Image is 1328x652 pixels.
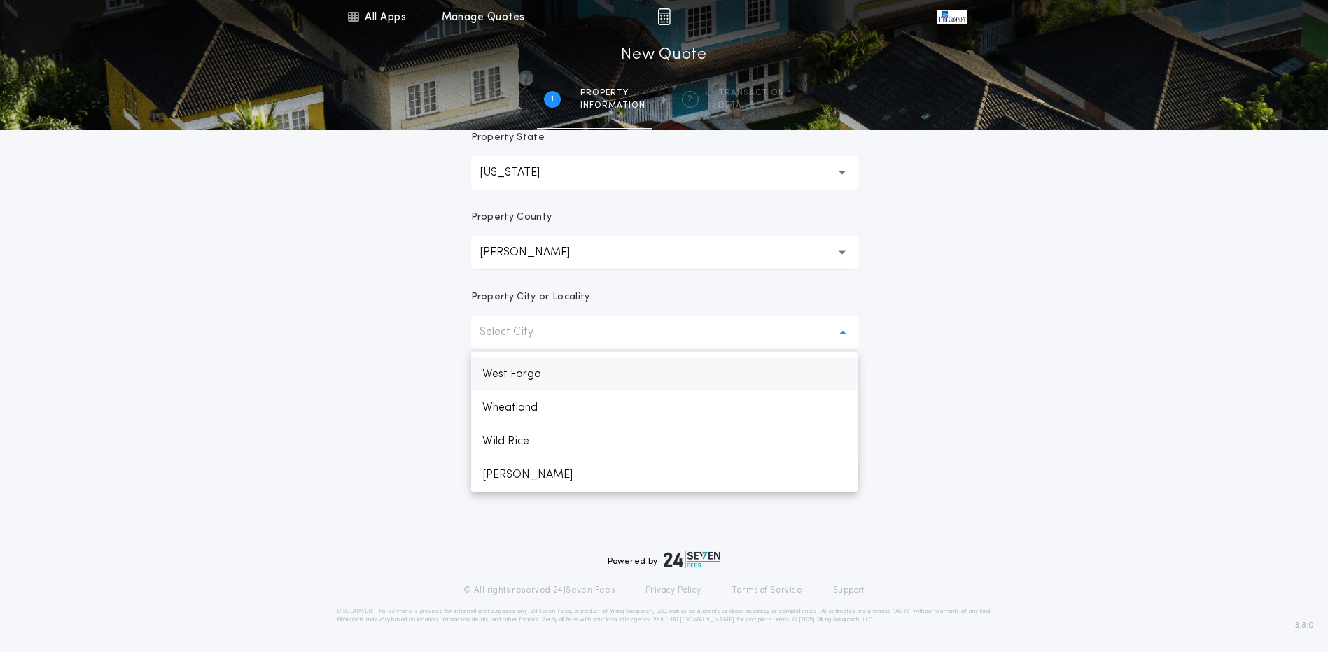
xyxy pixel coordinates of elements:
[471,425,858,458] p: Wild Rice
[665,617,734,623] a: [URL][DOMAIN_NAME]
[664,551,721,568] img: logo
[657,8,671,25] img: img
[621,44,706,66] h1: New Quote
[718,100,785,111] span: details
[833,585,865,596] a: Support
[471,391,858,425] p: Wheatland
[471,458,858,492] p: [PERSON_NAME]
[937,10,966,24] img: vs-icon
[471,357,858,391] p: West Fargo
[471,211,552,225] p: Property County
[463,585,615,596] p: © All rights reserved. 24|Seven Fees
[551,94,554,105] h2: 1
[732,585,802,596] a: Terms of Service
[608,551,721,568] div: Powered by
[480,244,592,261] p: [PERSON_NAME]
[471,290,590,304] p: Property City or Locality
[337,607,992,624] p: DISCLAIMER: This estimate is provided for informational purposes only. 24|Seven Fees, a product o...
[471,131,545,145] p: Property State
[1295,619,1314,632] span: 3.8.0
[580,87,645,99] span: Property
[471,352,858,492] ul: Select City
[471,316,858,349] button: Select City
[480,324,556,341] p: Select City
[480,164,562,181] p: [US_STATE]
[687,94,692,105] h2: 2
[471,236,858,269] button: [PERSON_NAME]
[580,100,645,111] span: information
[718,87,785,99] span: Transaction
[471,156,858,190] button: [US_STATE]
[645,585,701,596] a: Privacy Policy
